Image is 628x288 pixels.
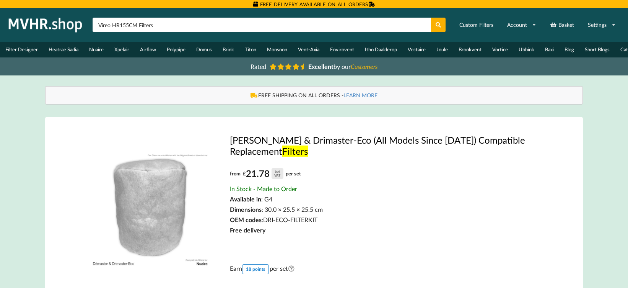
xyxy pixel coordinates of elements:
a: Domus [191,42,217,57]
a: Joule [431,42,453,57]
a: Polypipe [161,42,191,57]
a: Monsoon [262,42,293,57]
span: by our [308,63,377,70]
a: Airflow [135,42,161,57]
div: : [230,216,547,223]
a: Itho Daalderop [360,42,402,57]
span: per set [286,170,301,177]
div: : G4 [230,195,547,203]
img: Nuaire_Drimaster.jpg [81,134,219,273]
a: Rated Excellentby ourCustomers [245,60,383,73]
span: Dimensions [230,206,262,213]
span: £ [243,168,246,180]
a: Settings [583,18,621,32]
a: Vortice [487,42,513,57]
a: Titon [239,42,262,57]
a: Heatrae Sadia [43,42,84,57]
a: Nuaire [84,42,109,57]
span: Rated [251,63,266,70]
a: Account [502,18,541,32]
img: mvhr.shop.png [5,15,86,34]
span: Earn per set [230,264,296,274]
div: : 30.0 × 25.5 × 25.5 cm [230,206,547,213]
div: FREE SHIPPING ON ALL ORDERS - [53,92,575,99]
a: Vent-Axia [293,42,325,57]
input: Search product name or part number... [93,18,431,32]
div: 18 points [242,264,269,274]
a: Xpelair [109,42,135,57]
a: Ubbink [513,42,540,57]
a: Brink [217,42,239,57]
i: Customers [351,63,377,70]
div: Free delivery [230,226,547,234]
div: 21.78 [243,168,283,180]
div: incl [275,170,280,173]
span: Available in [230,195,261,203]
div: In Stock - Made to Order [230,185,547,192]
a: Custom Filters [454,18,498,32]
a: Brookvent [453,42,487,57]
a: Vectaire [402,42,431,57]
a: Blog [559,42,579,57]
span: OEM codes [230,216,262,223]
a: Baxi [540,42,559,57]
a: Short Blogs [579,42,615,57]
a: LEARN MORE [343,92,377,98]
a: [PERSON_NAME] & Drimaster-Eco (All Models Since [DATE]) Compatible ReplacementFilters [230,134,547,157]
a: Basket [545,18,579,32]
span: from [230,170,241,177]
mark: Filters [282,146,308,157]
span: DRI-ECO-FILTERKIT [263,216,317,223]
b: Excellent [308,63,334,70]
div: VAT [274,173,280,177]
a: Envirovent [325,42,360,57]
